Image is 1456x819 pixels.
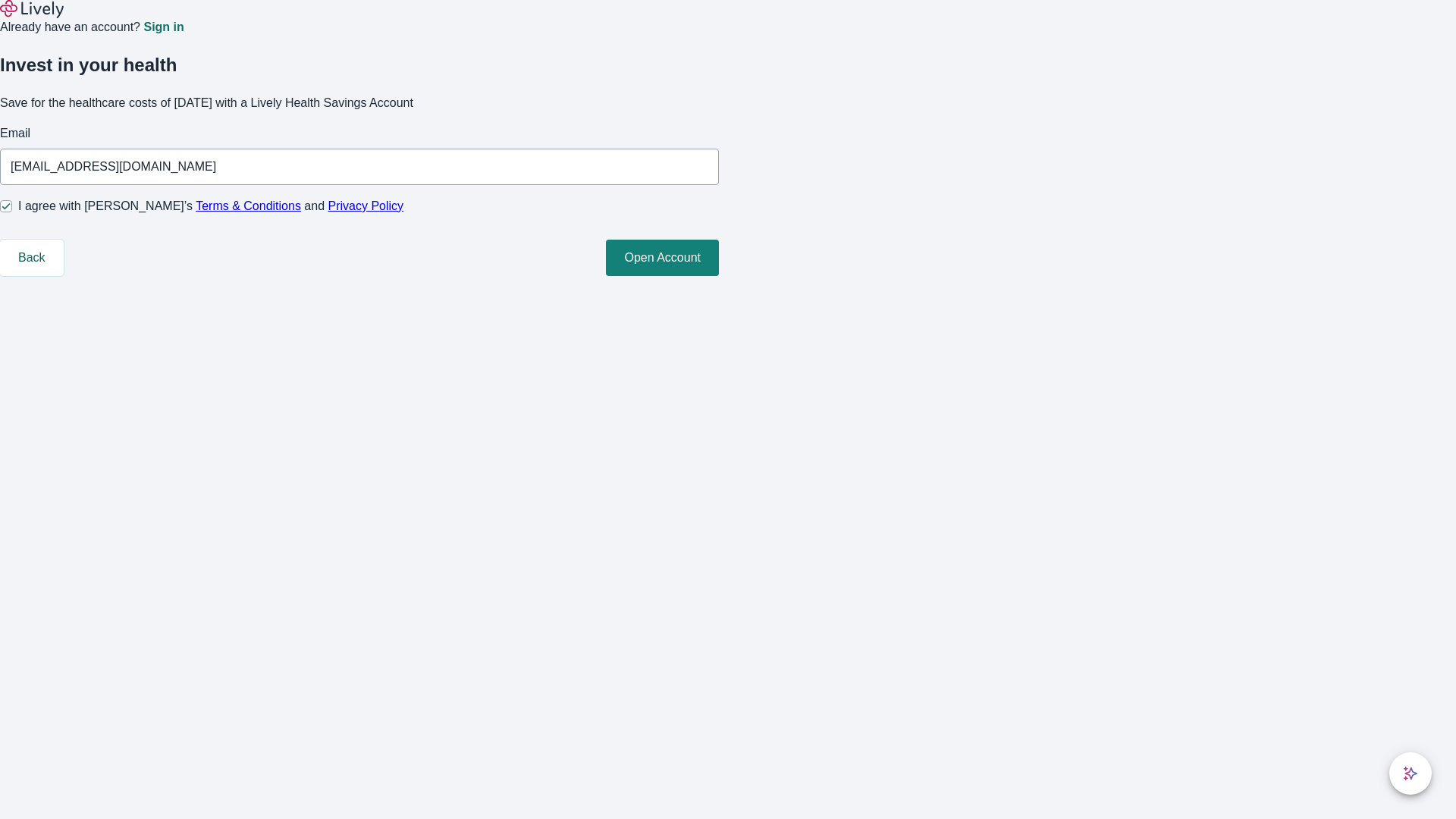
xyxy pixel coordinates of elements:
button: chat [1389,752,1432,795]
svg: Lively AI Assistant [1403,766,1418,781]
span: I agree with [PERSON_NAME]’s and [18,197,403,215]
a: Sign in [143,21,184,33]
button: Open Account [606,240,719,276]
a: Terms & Conditions [196,199,301,212]
a: Privacy Policy [328,199,404,212]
